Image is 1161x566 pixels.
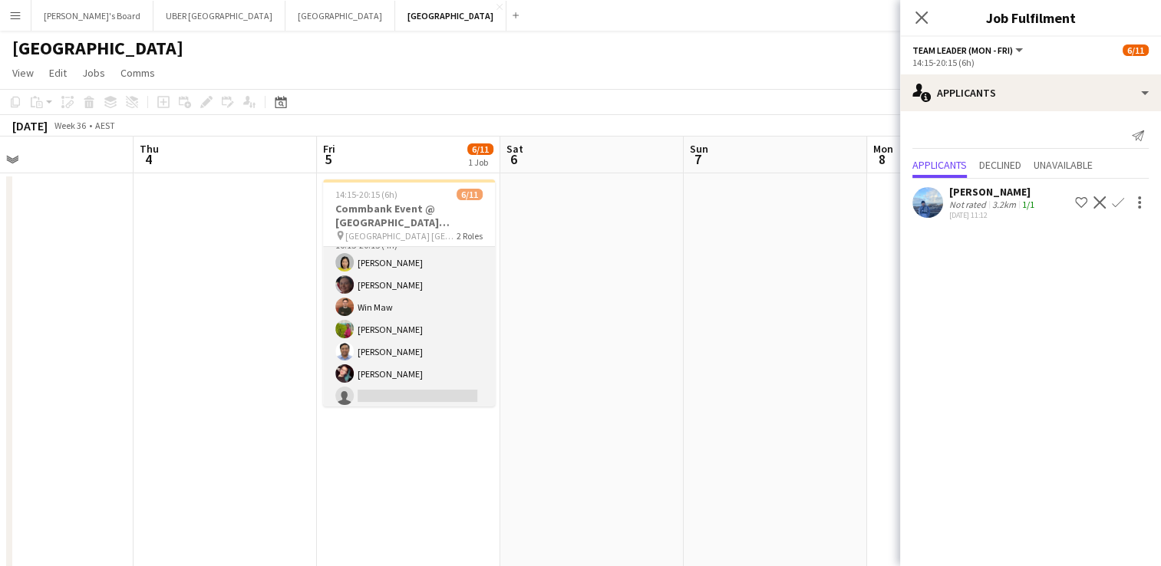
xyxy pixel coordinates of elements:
[114,63,161,83] a: Comms
[467,143,493,155] span: 6/11
[912,44,1025,56] button: Team Leader (Mon - Fri)
[949,210,1037,220] div: [DATE] 11:12
[504,150,523,168] span: 6
[12,37,183,60] h1: [GEOGRAPHIC_DATA]
[873,142,893,156] span: Mon
[468,156,493,168] div: 1 Job
[140,142,159,156] span: Thu
[457,230,483,242] span: 2 Roles
[285,1,395,31] button: [GEOGRAPHIC_DATA]
[949,199,989,210] div: Not rated
[6,63,40,83] a: View
[43,63,73,83] a: Edit
[871,150,893,168] span: 8
[335,189,397,200] span: 14:15-20:15 (6h)
[321,150,335,168] span: 5
[120,66,155,80] span: Comms
[1123,44,1149,56] span: 6/11
[900,74,1161,111] div: Applicants
[1034,160,1093,170] span: Unavailable
[506,142,523,156] span: Sat
[690,142,708,156] span: Sun
[12,118,48,133] div: [DATE]
[989,199,1019,210] div: 3.2km
[979,160,1021,170] span: Declined
[395,1,506,31] button: [GEOGRAPHIC_DATA]
[323,225,495,478] app-card-role: Brand Ambassador ([PERSON_NAME])9I1A6/1016:15-20:15 (4h)[PERSON_NAME][PERSON_NAME]Win Maw[PERSON_...
[31,1,153,31] button: [PERSON_NAME]'s Board
[912,44,1013,56] span: Team Leader (Mon - Fri)
[76,63,111,83] a: Jobs
[912,160,967,170] span: Applicants
[323,142,335,156] span: Fri
[457,189,483,200] span: 6/11
[12,66,34,80] span: View
[82,66,105,80] span: Jobs
[51,120,89,131] span: Week 36
[912,57,1149,68] div: 14:15-20:15 (6h)
[49,66,67,80] span: Edit
[323,179,495,406] app-job-card: 14:15-20:15 (6h)6/11Commbank Event @ [GEOGRAPHIC_DATA] [GEOGRAPHIC_DATA] [GEOGRAPHIC_DATA] [GEOGR...
[345,230,457,242] span: [GEOGRAPHIC_DATA] [GEOGRAPHIC_DATA]
[323,202,495,229] h3: Commbank Event @ [GEOGRAPHIC_DATA] [GEOGRAPHIC_DATA]
[688,150,708,168] span: 7
[153,1,285,31] button: UBER [GEOGRAPHIC_DATA]
[1022,199,1034,210] app-skills-label: 1/1
[137,150,159,168] span: 4
[900,8,1161,28] h3: Job Fulfilment
[949,185,1037,199] div: [PERSON_NAME]
[95,120,115,131] div: AEST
